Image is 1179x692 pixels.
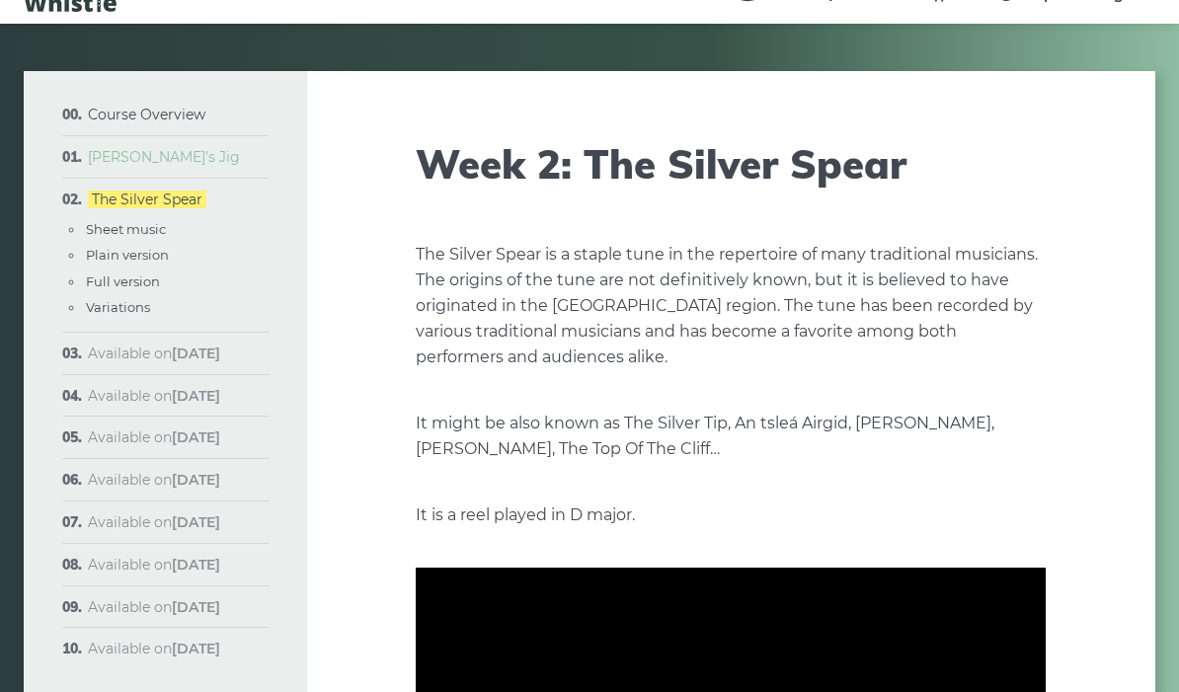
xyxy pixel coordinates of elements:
span: Available on [88,514,220,532]
strong: [DATE] [172,346,220,363]
span: Available on [88,557,220,575]
a: Sheet music [86,222,166,238]
a: The Silver Spear [88,192,206,209]
p: It might be also known as The Silver Tip, An tsleá Airgid, [PERSON_NAME], [PERSON_NAME], The Top ... [416,412,1046,463]
strong: [DATE] [172,557,220,575]
a: Full version [86,274,160,290]
strong: [DATE] [172,429,220,447]
span: Available on [88,346,220,363]
span: Available on [88,641,220,658]
a: Course Overview [88,107,205,124]
strong: [DATE] [172,472,220,490]
p: It is a reel played in D major. [416,503,1046,529]
span: Available on [88,388,220,406]
a: Variations [86,300,150,316]
p: The Silver Spear is a staple tune in the repertoire of many traditional musicians. The origins of... [416,243,1046,371]
strong: [DATE] [172,641,220,658]
span: Available on [88,429,220,447]
span: Available on [88,472,220,490]
strong: [DATE] [172,388,220,406]
strong: [DATE] [172,514,220,532]
a: [PERSON_NAME]’s Jig [88,149,240,167]
h1: Week 2: The Silver Spear [416,141,1046,189]
span: Available on [88,599,220,617]
a: Plain version [86,248,169,264]
strong: [DATE] [172,599,220,617]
